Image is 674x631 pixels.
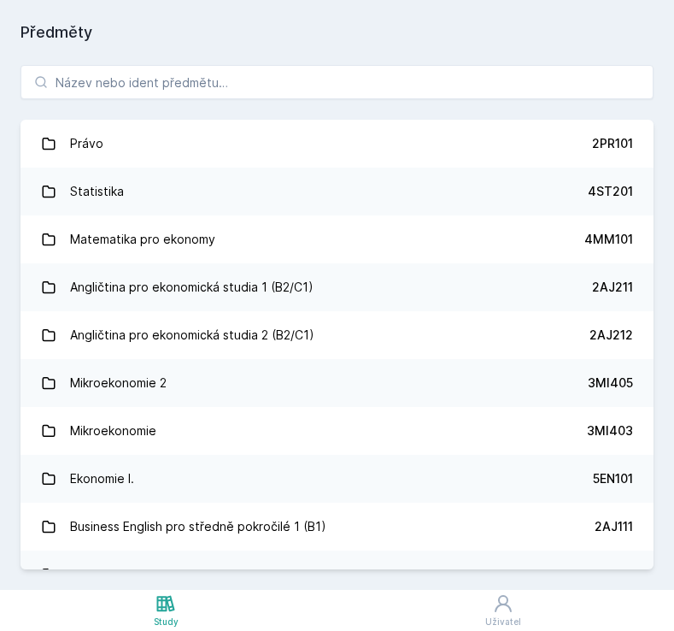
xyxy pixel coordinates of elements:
[21,263,653,311] a: Angličtina pro ekonomická studia 1 (B2/C1) 2AJ211
[21,551,653,599] a: Mikroekonomie I 3MI102
[593,470,633,487] div: 5EN101
[70,270,314,304] div: Angličtina pro ekonomická studia 1 (B2/C1)
[588,374,633,392] div: 3MI405
[21,503,653,551] a: Business English pro středně pokročilé 1 (B1) 2AJ111
[154,616,179,628] div: Study
[21,168,653,215] a: Statistika 4ST201
[70,222,215,257] div: Matematika pro ekonomy
[588,183,633,200] div: 4ST201
[21,407,653,455] a: Mikroekonomie 3MI403
[21,215,653,263] a: Matematika pro ekonomy 4MM101
[21,120,653,168] a: Právo 2PR101
[70,174,124,209] div: Statistika
[70,557,162,592] div: Mikroekonomie I
[70,414,156,448] div: Mikroekonomie
[70,366,167,400] div: Mikroekonomie 2
[21,455,653,503] a: Ekonomie I. 5EN101
[589,327,633,344] div: 2AJ212
[592,279,633,296] div: 2AJ211
[70,462,134,496] div: Ekonomie I.
[485,616,521,628] div: Uživatel
[595,518,633,535] div: 2AJ111
[592,135,633,152] div: 2PR101
[21,65,653,99] input: Název nebo ident předmětu…
[331,590,674,631] a: Uživatel
[70,127,103,161] div: Právo
[70,510,326,544] div: Business English pro středně pokročilé 1 (B1)
[584,231,633,248] div: 4MM101
[70,318,314,352] div: Angličtina pro ekonomická studia 2 (B2/C1)
[590,566,633,583] div: 3MI102
[21,359,653,407] a: Mikroekonomie 2 3MI405
[21,311,653,359] a: Angličtina pro ekonomická studia 2 (B2/C1) 2AJ212
[21,21,653,44] h1: Předměty
[587,422,633,439] div: 3MI403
